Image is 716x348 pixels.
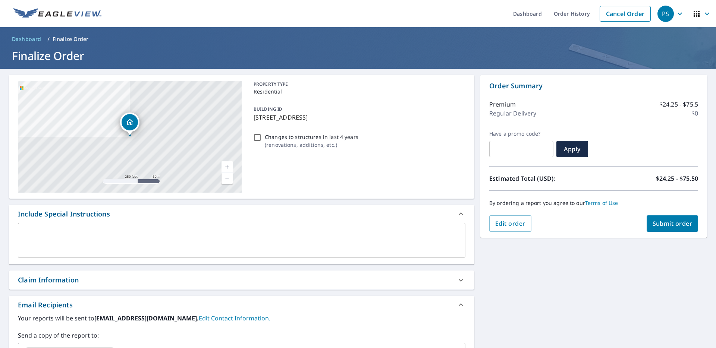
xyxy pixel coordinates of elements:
[556,141,588,157] button: Apply
[222,161,233,173] a: Current Level 17, Zoom In
[47,35,50,44] li: /
[647,215,698,232] button: Submit order
[254,81,462,88] p: PROPERTY TYPE
[489,200,698,206] p: By ordering a report you agree to our
[489,174,594,183] p: Estimated Total (USD):
[489,215,531,232] button: Edit order
[254,113,462,122] p: [STREET_ADDRESS]
[265,141,358,149] p: ( renovations, additions, etc. )
[18,331,465,340] label: Send a copy of the report to:
[94,314,199,322] b: [EMAIL_ADDRESS][DOMAIN_NAME].
[18,314,465,323] label: Your reports will be sent to
[18,275,79,285] div: Claim Information
[9,33,44,45] a: Dashboard
[9,205,474,223] div: Include Special Instructions
[18,300,73,310] div: Email Recipients
[53,35,89,43] p: Finalize Order
[489,81,698,91] p: Order Summary
[9,271,474,290] div: Claim Information
[9,33,707,45] nav: breadcrumb
[653,219,693,228] span: Submit order
[18,209,110,219] div: Include Special Instructions
[659,100,698,109] p: $24.25 - $75.5
[254,106,282,112] p: BUILDING ID
[222,173,233,184] a: Current Level 17, Zoom Out
[562,145,582,153] span: Apply
[600,6,651,22] a: Cancel Order
[12,35,41,43] span: Dashboard
[9,48,707,63] h1: Finalize Order
[489,130,553,137] label: Have a promo code?
[13,8,101,19] img: EV Logo
[199,314,270,322] a: EditContactInfo
[265,133,358,141] p: Changes to structures in last 4 years
[691,109,698,118] p: $0
[254,88,462,95] p: Residential
[489,100,516,109] p: Premium
[120,113,139,136] div: Dropped pin, building 1, Residential property, 2037 46th Ave Elk Mound, WI 54739
[656,174,698,183] p: $24.25 - $75.50
[9,296,474,314] div: Email Recipients
[657,6,674,22] div: PS
[585,199,618,206] a: Terms of Use
[489,109,536,118] p: Regular Delivery
[495,219,525,228] span: Edit order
